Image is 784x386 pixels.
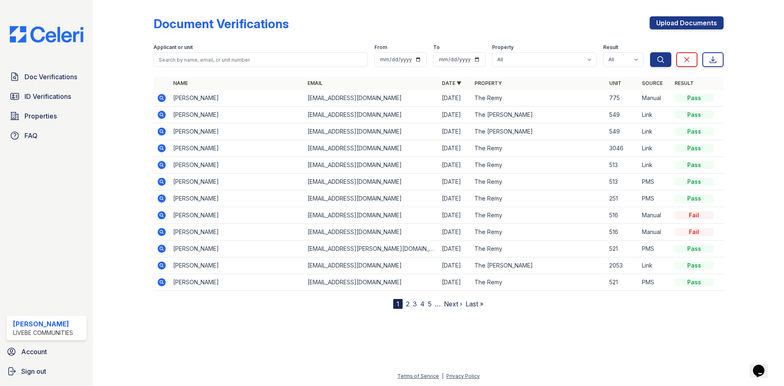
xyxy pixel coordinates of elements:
a: Email [307,80,323,86]
a: Doc Verifications [7,69,87,85]
td: Manual [639,224,671,241]
div: Fail [675,228,714,236]
td: PMS [639,241,671,257]
td: [EMAIL_ADDRESS][DOMAIN_NAME] [304,90,439,107]
td: 251 [606,190,639,207]
div: Pass [675,161,714,169]
td: [EMAIL_ADDRESS][DOMAIN_NAME] [304,123,439,140]
div: Pass [675,127,714,136]
td: [DATE] [439,241,471,257]
td: [DATE] [439,190,471,207]
td: [EMAIL_ADDRESS][DOMAIN_NAME] [304,207,439,224]
td: The Remy [471,174,606,190]
td: [PERSON_NAME] [170,274,304,291]
a: Property [474,80,502,86]
td: [PERSON_NAME] [170,190,304,207]
div: Document Verifications [154,16,289,31]
a: Account [3,344,90,360]
td: 2053 [606,257,639,274]
td: [EMAIL_ADDRESS][DOMAIN_NAME] [304,224,439,241]
td: 549 [606,123,639,140]
a: Unit [609,80,621,86]
div: Pass [675,111,714,119]
span: ID Verifications [24,91,71,101]
td: [PERSON_NAME] [170,123,304,140]
a: Privacy Policy [446,373,480,379]
label: Result [603,44,618,51]
td: [PERSON_NAME] [170,257,304,274]
span: Sign out [21,366,46,376]
td: PMS [639,274,671,291]
div: [PERSON_NAME] [13,319,73,329]
div: LiveBe Communities [13,329,73,337]
td: The Remy [471,140,606,157]
td: The [PERSON_NAME] [471,123,606,140]
td: [DATE] [439,140,471,157]
td: The Remy [471,157,606,174]
td: [EMAIL_ADDRESS][DOMAIN_NAME] [304,157,439,174]
a: 3 [413,300,417,308]
a: Source [642,80,663,86]
div: Pass [675,245,714,253]
td: [PERSON_NAME] [170,107,304,123]
td: [DATE] [439,274,471,291]
td: [EMAIL_ADDRESS][DOMAIN_NAME] [304,140,439,157]
iframe: chat widget [750,353,776,378]
a: Last » [465,300,483,308]
div: 1 [393,299,403,309]
td: Link [639,257,671,274]
td: Link [639,157,671,174]
a: 5 [428,300,432,308]
td: [PERSON_NAME] [170,224,304,241]
td: [DATE] [439,207,471,224]
td: [DATE] [439,123,471,140]
td: [EMAIL_ADDRESS][PERSON_NAME][DOMAIN_NAME] [304,241,439,257]
td: 513 [606,157,639,174]
a: FAQ [7,127,87,144]
span: Account [21,347,47,357]
a: 2 [406,300,410,308]
td: PMS [639,174,671,190]
td: The [PERSON_NAME] [471,257,606,274]
div: Pass [675,194,714,203]
input: Search by name, email, or unit number [154,52,368,67]
a: Upload Documents [650,16,724,29]
td: [PERSON_NAME] [170,207,304,224]
td: [DATE] [439,224,471,241]
td: The Remy [471,274,606,291]
td: [EMAIL_ADDRESS][DOMAIN_NAME] [304,107,439,123]
td: 3046 [606,140,639,157]
a: Date ▼ [442,80,461,86]
td: [PERSON_NAME] [170,241,304,257]
td: Link [639,107,671,123]
a: Properties [7,108,87,124]
td: [DATE] [439,257,471,274]
td: The Remy [471,224,606,241]
td: [DATE] [439,174,471,190]
td: [PERSON_NAME] [170,174,304,190]
div: Pass [675,278,714,286]
td: 513 [606,174,639,190]
label: From [374,44,387,51]
div: Pass [675,178,714,186]
span: … [435,299,441,309]
span: Doc Verifications [24,72,77,82]
td: Manual [639,207,671,224]
td: The Remy [471,207,606,224]
td: [EMAIL_ADDRESS][DOMAIN_NAME] [304,274,439,291]
a: Result [675,80,694,86]
td: [DATE] [439,157,471,174]
div: Pass [675,94,714,102]
div: Fail [675,211,714,219]
td: The [PERSON_NAME] [471,107,606,123]
td: 516 [606,207,639,224]
td: 549 [606,107,639,123]
td: Link [639,140,671,157]
label: Property [492,44,514,51]
img: CE_Logo_Blue-a8612792a0a2168367f1c8372b55b34899dd931a85d93a1a3d3e32e68fde9ad4.png [3,26,90,42]
td: [EMAIL_ADDRESS][DOMAIN_NAME] [304,190,439,207]
a: Next › [444,300,462,308]
label: To [433,44,440,51]
td: PMS [639,190,671,207]
span: FAQ [24,131,38,141]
